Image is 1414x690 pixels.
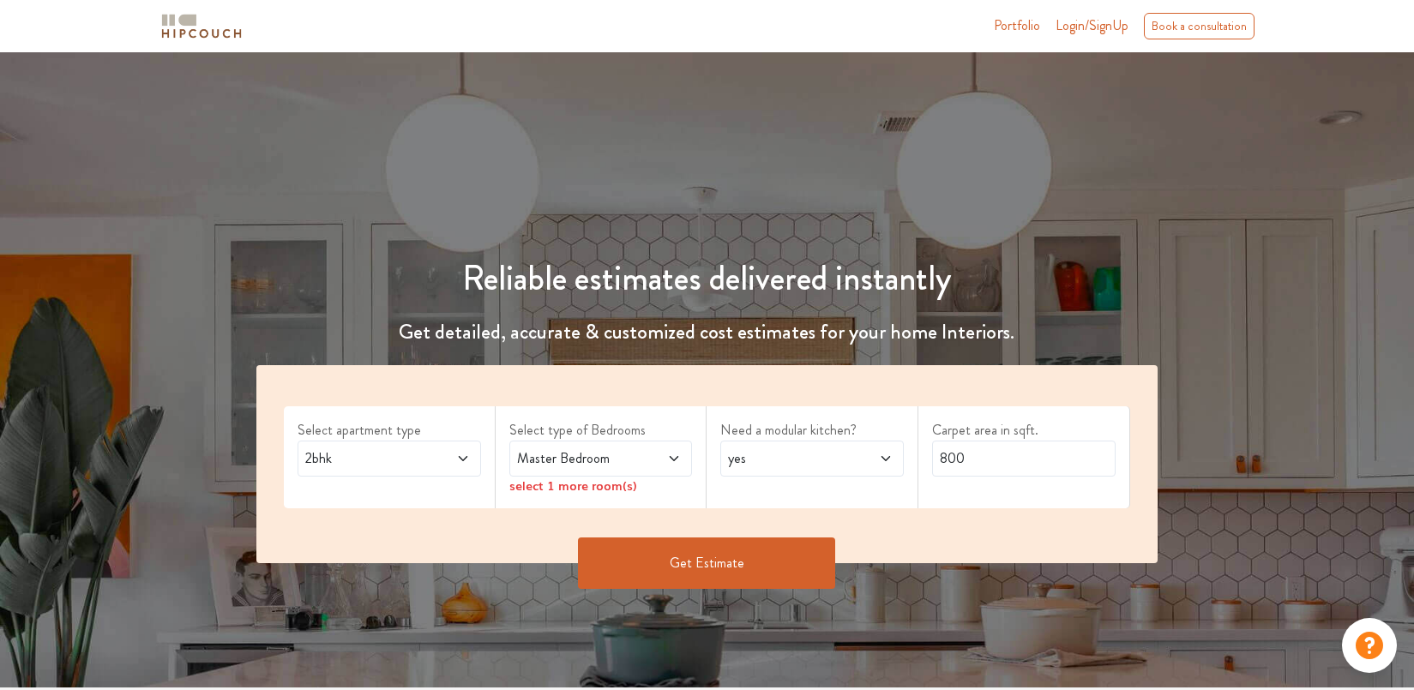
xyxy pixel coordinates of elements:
h4: Get detailed, accurate & customized cost estimates for your home Interiors. [246,320,1168,345]
div: Book a consultation [1144,13,1255,39]
img: logo-horizontal.svg [159,11,244,41]
span: Login/SignUp [1056,15,1128,35]
label: Carpet area in sqft. [932,420,1116,441]
div: select 1 more room(s) [509,477,693,495]
button: Get Estimate [578,537,835,589]
span: yes [725,448,851,469]
label: Select apartment type [298,420,481,441]
label: Select type of Bedrooms [509,420,693,441]
label: Need a modular kitchen? [720,420,904,441]
span: 2bhk [302,448,428,469]
a: Portfolio [994,15,1040,36]
input: Enter area sqft [932,441,1116,477]
span: Master Bedroom [514,448,640,469]
h1: Reliable estimates delivered instantly [246,258,1168,299]
span: logo-horizontal.svg [159,7,244,45]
